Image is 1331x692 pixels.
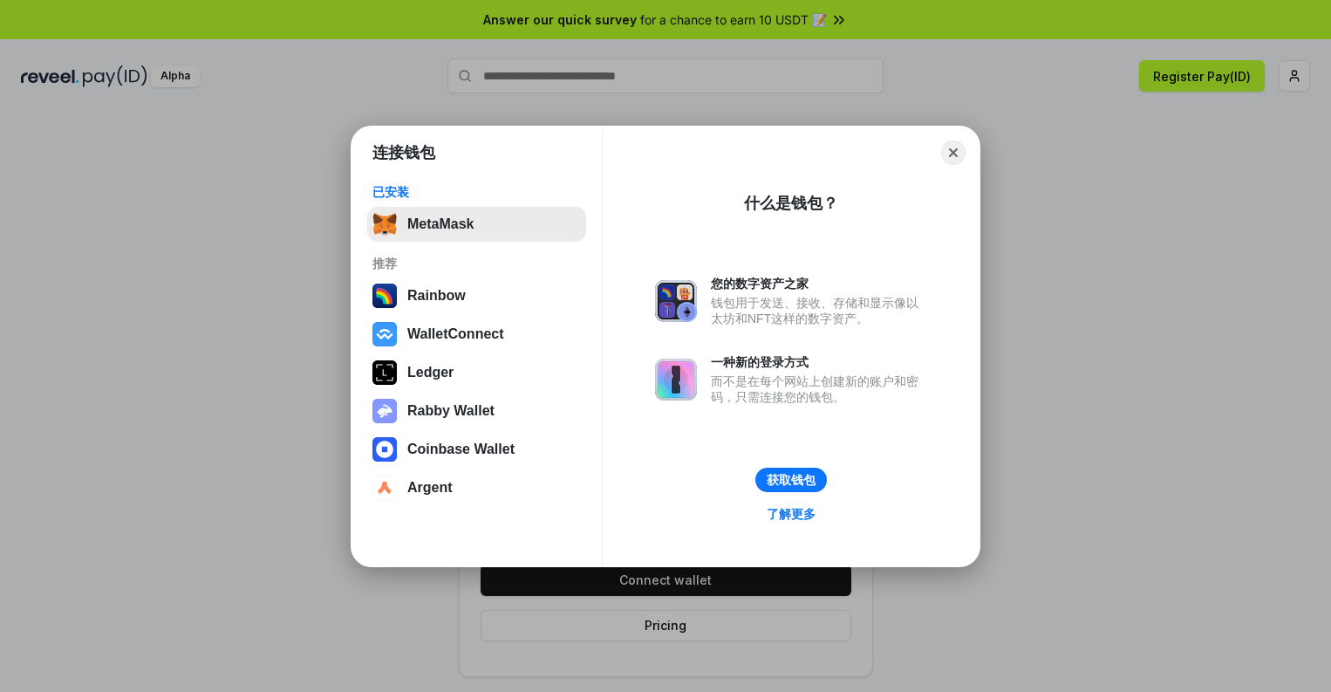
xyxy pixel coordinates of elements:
img: svg+xml,%3Csvg%20xmlns%3D%22http%3A%2F%2Fwww.w3.org%2F2000%2Fsvg%22%20width%3D%2228%22%20height%3... [372,360,397,385]
div: 推荐 [372,256,581,271]
div: 什么是钱包？ [744,193,838,214]
button: Close [941,140,966,165]
div: 一种新的登录方式 [711,354,927,370]
div: 您的数字资产之家 [711,276,927,291]
button: Coinbase Wallet [367,432,586,467]
div: Rainbow [407,288,466,304]
div: 已安装 [372,184,581,200]
button: Ledger [367,355,586,390]
img: svg+xml,%3Csvg%20xmlns%3D%22http%3A%2F%2Fwww.w3.org%2F2000%2Fsvg%22%20fill%3D%22none%22%20viewBox... [655,359,697,401]
img: svg+xml,%3Csvg%20fill%3D%22none%22%20height%3D%2233%22%20viewBox%3D%220%200%2035%2033%22%20width%... [372,212,397,236]
img: svg+xml,%3Csvg%20width%3D%2228%22%20height%3D%2228%22%20viewBox%3D%220%200%2028%2028%22%20fill%3D... [372,476,397,500]
button: WalletConnect [367,317,586,352]
div: MetaMask [407,216,474,232]
img: svg+xml,%3Csvg%20width%3D%22120%22%20height%3D%22120%22%20viewBox%3D%220%200%20120%20120%22%20fil... [372,284,397,308]
img: svg+xml,%3Csvg%20xmlns%3D%22http%3A%2F%2Fwww.w3.org%2F2000%2Fsvg%22%20fill%3D%22none%22%20viewBox... [655,280,697,322]
div: Rabby Wallet [407,403,495,419]
div: Argent [407,480,453,496]
a: 了解更多 [756,503,826,525]
button: Rainbow [367,278,586,313]
div: WalletConnect [407,326,504,342]
img: svg+xml,%3Csvg%20width%3D%2228%22%20height%3D%2228%22%20viewBox%3D%220%200%2028%2028%22%20fill%3D... [372,437,397,462]
button: Rabby Wallet [367,394,586,428]
button: Argent [367,470,586,505]
div: 获取钱包 [767,472,816,488]
img: svg+xml,%3Csvg%20xmlns%3D%22http%3A%2F%2Fwww.w3.org%2F2000%2Fsvg%22%20fill%3D%22none%22%20viewBox... [372,399,397,423]
button: MetaMask [367,207,586,242]
div: 了解更多 [767,506,816,522]
img: svg+xml,%3Csvg%20width%3D%2228%22%20height%3D%2228%22%20viewBox%3D%220%200%2028%2028%22%20fill%3D... [372,322,397,346]
div: 钱包用于发送、接收、存储和显示像以太坊和NFT这样的数字资产。 [711,295,927,326]
h1: 连接钱包 [372,142,435,163]
div: Coinbase Wallet [407,442,515,457]
button: 获取钱包 [755,468,827,492]
div: 而不是在每个网站上创建新的账户和密码，只需连接您的钱包。 [711,373,927,405]
div: Ledger [407,365,454,380]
